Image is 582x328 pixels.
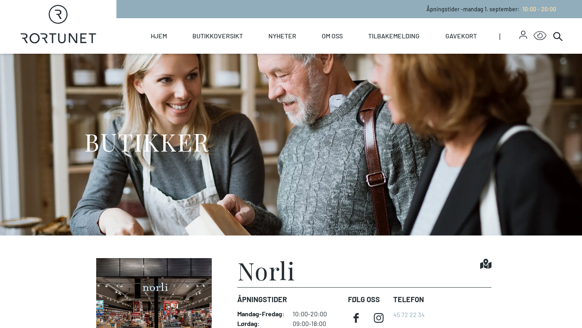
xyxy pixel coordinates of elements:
a: Nyheter [268,18,296,54]
a: 45 72 22 34 [393,311,425,318]
a: 10:00 - 20:00 [519,6,556,13]
dd: 09:00-18:00 [293,320,342,328]
span: | [499,18,519,54]
dt: FØLG OSS [348,294,387,305]
dt: Åpningstider [237,294,342,305]
dt: Lørdag : [237,320,285,328]
a: Butikkoversikt [192,18,243,54]
dt: Telefon [393,294,425,305]
a: Hjem [151,18,167,54]
dd: 10:00-20:00 [293,310,342,318]
span: 10:00 - 20:00 [523,6,556,13]
h1: Norli [237,258,295,282]
button: Open Accessibility Menu [533,29,546,42]
a: Gavekort [445,18,477,54]
dt: Mandag - Fredag : [237,310,285,318]
a: facebook [348,310,364,326]
a: instagram [371,310,387,326]
a: Om oss [322,18,343,54]
h1: BUTIKKER [84,126,209,157]
p: Åpningstider - mandag 1. september : [426,5,556,13]
a: Tilbakemelding [368,18,420,54]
